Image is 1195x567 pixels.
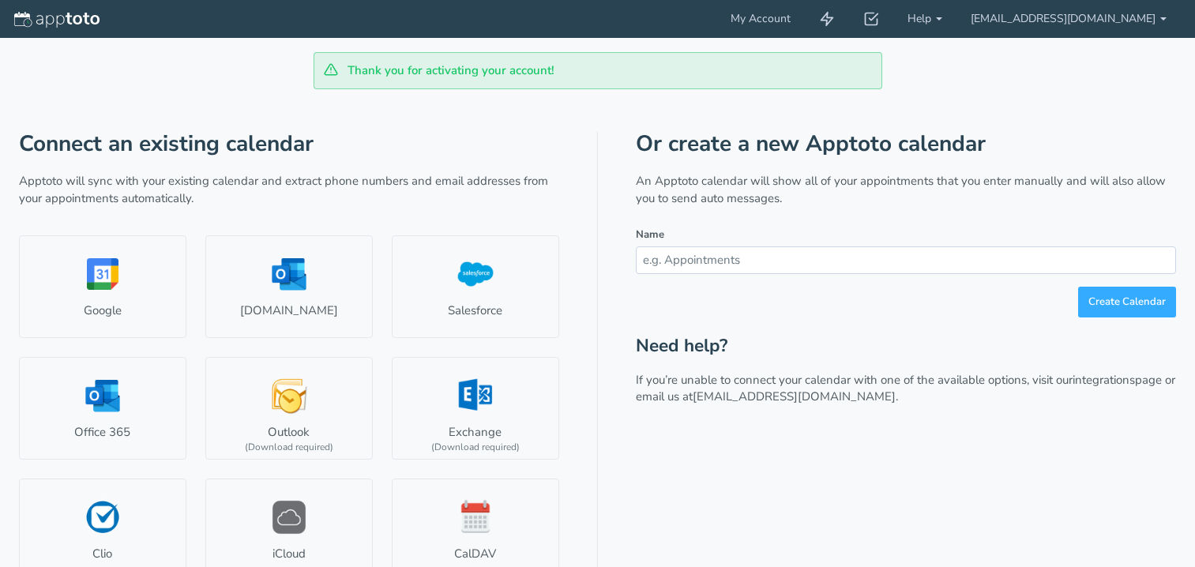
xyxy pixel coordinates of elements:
div: (Download required) [245,441,333,454]
div: Thank you for activating your account! [314,52,882,89]
a: [EMAIL_ADDRESS][DOMAIN_NAME]. [693,389,898,404]
a: [DOMAIN_NAME] [205,235,373,338]
label: Name [636,227,664,242]
h1: Connect an existing calendar [19,132,559,156]
a: Exchange [392,357,559,460]
a: Salesforce [392,235,559,338]
p: Apptoto will sync with your existing calendar and extract phone numbers and email addresses from ... [19,173,559,207]
p: An Apptoto calendar will show all of your appointments that you enter manually and will also allo... [636,173,1176,207]
h2: Need help? [636,336,1176,356]
img: logo-apptoto--white.svg [14,12,100,28]
a: integrations [1073,372,1135,388]
div: (Download required) [431,441,520,454]
a: Office 365 [19,357,186,460]
input: e.g. Appointments [636,246,1176,274]
p: If you’re unable to connect your calendar with one of the available options, visit our page or em... [636,372,1176,406]
a: Google [19,235,186,338]
h1: Or create a new Apptoto calendar [636,132,1176,156]
a: Outlook [205,357,373,460]
button: Create Calendar [1078,287,1176,317]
